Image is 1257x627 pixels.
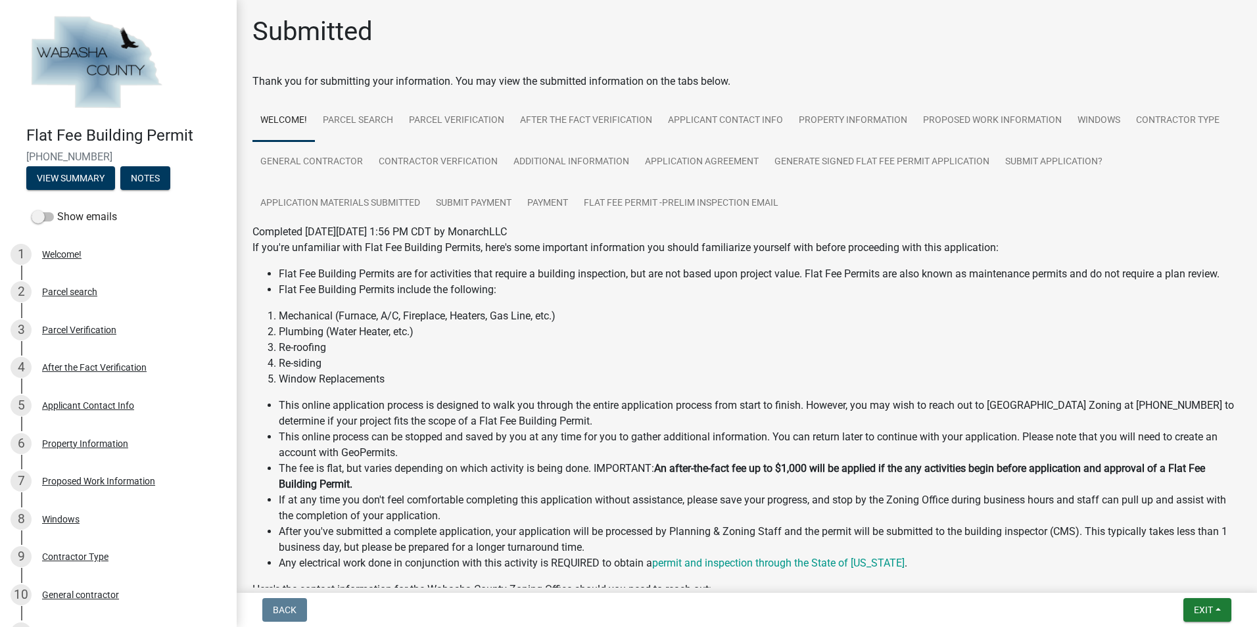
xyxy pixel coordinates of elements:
a: After the Fact Verification [512,100,660,142]
span: Completed [DATE][DATE] 1:56 PM CDT by MonarchLLC [252,225,507,238]
div: Welcome! [42,250,82,259]
li: Flat Fee Building Permits are for activities that require a building inspection, but are not base... [279,266,1241,282]
button: View Summary [26,166,115,190]
a: permit and inspection through the State of [US_STATE] [652,557,905,569]
div: 1 [11,244,32,265]
label: Show emails [32,209,117,225]
div: 6 [11,433,32,454]
li: Mechanical (Furnace, A/C, Fireplace, Heaters, Gas Line, etc.) [279,308,1241,324]
span: [PHONE_NUMBER] [26,151,210,163]
button: Back [262,598,307,622]
div: Contractor Type [42,552,108,561]
li: Any electrical work done in conjunction with this activity is REQUIRED to obtain a . [279,555,1241,571]
button: Exit [1183,598,1231,622]
li: The fee is flat, but varies depending on which activity is being done. IMPORTANT: [279,461,1241,492]
a: Parcel Verification [401,100,512,142]
div: Applicant Contact Info [42,401,134,410]
div: Parcel Verification [42,325,116,335]
div: General contractor [42,590,119,599]
a: Contractor Verfication [371,141,506,183]
span: Exit [1194,605,1213,615]
a: Additional Information [506,141,637,183]
p: Here's the contact information for the Wabasha County Zoning Office should you need to reach out: [252,582,1241,597]
a: Proposed Work Information [915,100,1070,142]
div: 2 [11,281,32,302]
a: Submit Payment [428,183,519,225]
div: 5 [11,395,32,416]
a: Payment [519,183,576,225]
a: Generate Signed Flat Fee Permit Application [767,141,997,183]
strong: An after-the-fact fee up to $1,000 will be applied if the any activities begin before application... [279,462,1205,490]
a: Property Information [791,100,915,142]
a: Applicant Contact Info [660,100,791,142]
li: This online application process is designed to walk you through the entire application process fr... [279,398,1241,429]
a: Contractor Type [1128,100,1227,142]
li: If at any time you don't feel comfortable completing this application without assistance, please ... [279,492,1241,524]
a: Welcome! [252,100,315,142]
h4: Flat Fee Building Permit [26,126,226,145]
span: Back [273,605,296,615]
a: Flat Fee Permit -Prelim Inspection Email [576,183,786,225]
li: Window Replacements [279,371,1241,387]
div: 9 [11,546,32,567]
div: 4 [11,357,32,378]
a: Windows [1070,100,1128,142]
div: Property Information [42,439,128,448]
li: After you've submitted a complete application, your application will be processed by Planning & Z... [279,524,1241,555]
a: Application Agreement [637,141,767,183]
li: Re-roofing [279,340,1241,356]
div: After the Fact Verification [42,363,147,372]
div: 3 [11,319,32,340]
h1: Submitted [252,16,373,47]
a: Submit Application? [997,141,1110,183]
p: If you're unfamiliar with Flat Fee Building Permits, here's some important information you should... [252,240,1241,256]
img: Wabasha County, Minnesota [26,14,166,112]
a: Parcel search [315,100,401,142]
li: Flat Fee Building Permits include the following: [279,282,1241,298]
a: Application Materials Submitted [252,183,428,225]
li: This online process can be stopped and saved by you at any time for you to gather additional info... [279,429,1241,461]
button: Notes [120,166,170,190]
div: 7 [11,471,32,492]
wm-modal-confirm: Summary [26,174,115,184]
div: Windows [42,515,80,524]
li: Plumbing (Water Heater, etc.) [279,324,1241,340]
div: 8 [11,509,32,530]
wm-modal-confirm: Notes [120,174,170,184]
div: 10 [11,584,32,605]
li: Re-siding [279,356,1241,371]
div: Proposed Work Information [42,476,155,486]
div: Thank you for submitting your information. You may view the submitted information on the tabs below. [252,74,1241,89]
a: General contractor [252,141,371,183]
div: Parcel search [42,287,97,296]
